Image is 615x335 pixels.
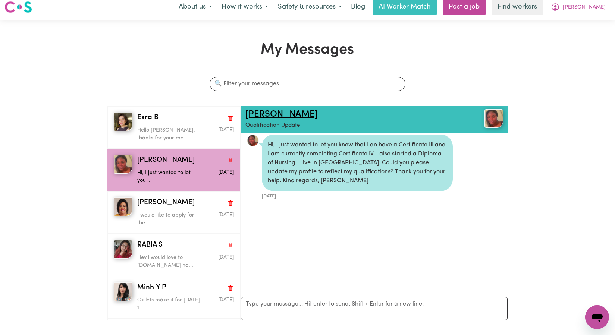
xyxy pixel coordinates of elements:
[137,254,202,270] p: Hey i would love to [DOMAIN_NAME] na...
[227,113,234,123] button: Delete conversation
[218,297,234,302] span: Message sent on August 3, 2025
[218,127,234,132] span: Message sent on September 4, 2025
[563,3,606,12] span: [PERSON_NAME]
[460,109,503,128] a: Dina G
[218,212,234,217] span: Message sent on August 3, 2025
[247,135,259,146] img: 60C231BCCD2C7FB0D7391452EBC2FB2B_avatar_blob
[107,191,240,234] button: Ashika J[PERSON_NAME]Delete conversationI would like to apply for the ...Message sent on August 3...
[107,276,240,319] button: Minh Y PMinh Y PDelete conversationOk lets make it for [DATE] 1...Message sent on August 3, 2025
[137,169,202,185] p: Hi, I just wanted to let you ...
[227,155,234,165] button: Delete conversation
[114,240,132,259] img: RABIA S
[4,0,32,14] img: Careseekers logo
[137,211,202,227] p: I would like to apply for the ...
[107,106,240,149] button: Esra BEsra BDelete conversationHello [PERSON_NAME], thanks for your me...Message sent on Septembe...
[107,149,240,191] button: Dina G[PERSON_NAME]Delete conversationHi, I just wanted to let you ...Message sent on September 0...
[218,170,234,175] span: Message sent on September 0, 2025
[137,197,195,208] span: [PERSON_NAME]
[137,282,166,293] span: Minh Y P
[247,135,259,146] a: View Dina G's profile
[137,126,202,142] p: Hello [PERSON_NAME], thanks for your me...
[114,113,132,131] img: Esra B
[218,255,234,260] span: Message sent on August 1, 2025
[137,240,163,251] span: RABIA S
[227,198,234,208] button: Delete conversation
[262,191,453,200] div: [DATE]
[114,155,132,174] img: Dina G
[245,110,318,119] a: [PERSON_NAME]
[210,77,406,91] input: 🔍 Filter your messages
[114,197,132,216] img: Ashika J
[137,296,202,312] p: Ok lets make it for [DATE] 1...
[484,109,503,128] img: View Dina G's profile
[137,113,159,123] span: Esra B
[114,282,132,301] img: Minh Y P
[262,135,453,191] div: Hi, I just wanted to let you know that I do have a Certificate III and I am currently completing ...
[227,240,234,250] button: Delete conversation
[137,155,195,166] span: [PERSON_NAME]
[227,283,234,293] button: Delete conversation
[585,305,609,329] iframe: Button to launch messaging window
[245,121,460,130] p: Qualification Update
[107,41,508,59] h1: My Messages
[107,234,240,276] button: RABIA SRABIA SDelete conversationHey i would love to [DOMAIN_NAME] na...Message sent on August 1,...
